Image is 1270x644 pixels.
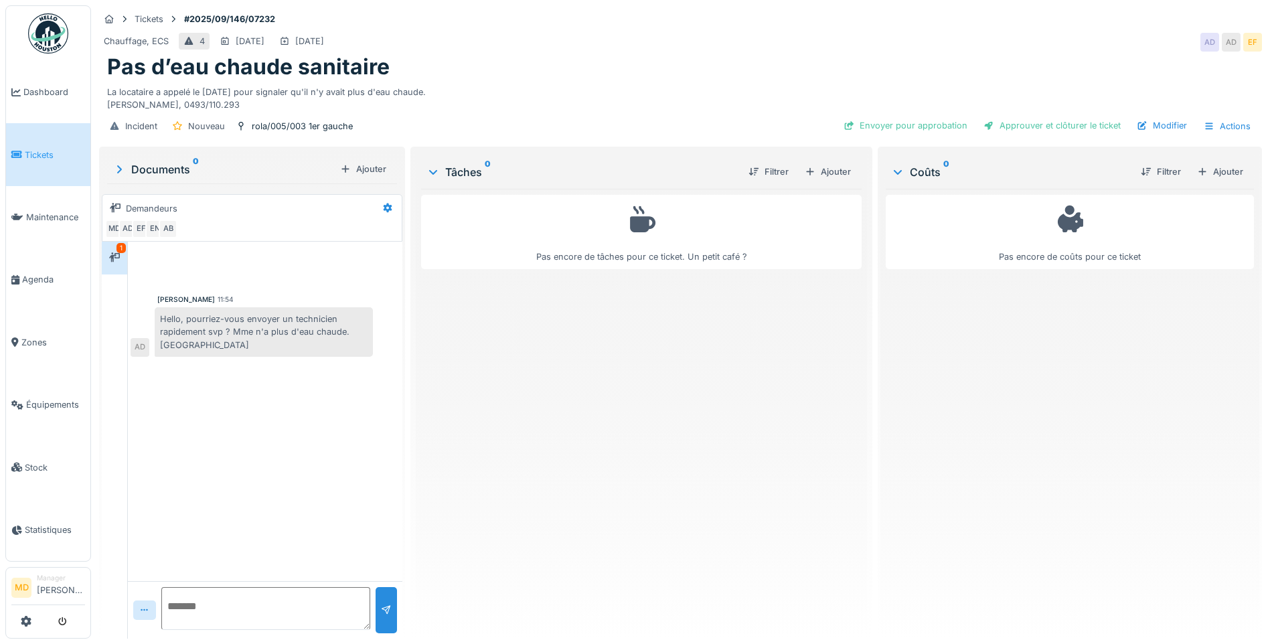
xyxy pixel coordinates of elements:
[743,163,794,181] div: Filtrer
[25,149,85,161] span: Tickets
[125,120,157,133] div: Incident
[25,461,85,474] span: Stock
[978,116,1126,135] div: Approuver et clôturer le ticket
[6,248,90,311] a: Agenda
[28,13,68,54] img: Badge_color-CXgf-gQk.svg
[6,311,90,374] a: Zones
[6,61,90,123] a: Dashboard
[1198,116,1257,136] div: Actions
[21,336,85,349] span: Zones
[155,307,373,357] div: Hello, pourriez-vous envoyer un technicien rapidement svp ? Mme n'a plus d'eau chaude. [GEOGRAPHI...
[112,161,335,177] div: Documents
[894,201,1245,263] div: Pas encore de coûts pour ce ticket
[218,295,234,305] div: 11:54
[200,35,205,48] div: 4
[11,573,85,605] a: MD Manager[PERSON_NAME]
[1131,116,1192,135] div: Modifier
[126,202,177,215] div: Demandeurs
[6,374,90,436] a: Équipements
[295,35,324,48] div: [DATE]
[335,160,392,178] div: Ajouter
[118,220,137,238] div: AD
[6,123,90,185] a: Tickets
[6,186,90,248] a: Maintenance
[179,13,281,25] strong: #2025/09/146/07232
[1243,33,1262,52] div: EF
[188,120,225,133] div: Nouveau
[23,86,85,98] span: Dashboard
[838,116,973,135] div: Envoyer pour approbation
[22,273,85,286] span: Agenda
[891,164,1130,180] div: Coûts
[6,499,90,561] a: Statistiques
[26,211,85,224] span: Maintenance
[157,295,215,305] div: [PERSON_NAME]
[943,164,949,180] sup: 0
[26,398,85,411] span: Équipements
[1222,33,1241,52] div: AD
[1200,33,1219,52] div: AD
[104,35,169,48] div: Chauffage, ECS
[107,80,1254,111] div: La locataire a appelé le [DATE] pour signaler qu'il n'y avait plus d'eau chaude. [PERSON_NAME], 0...
[252,120,353,133] div: rola/005/003 1er gauche
[107,54,390,80] h1: Pas d’eau chaude sanitaire
[193,161,199,177] sup: 0
[105,220,124,238] div: MD
[485,164,491,180] sup: 0
[145,220,164,238] div: EN
[159,220,177,238] div: AB
[426,164,738,180] div: Tâches
[131,338,149,357] div: AD
[799,163,856,181] div: Ajouter
[135,13,163,25] div: Tickets
[1135,163,1186,181] div: Filtrer
[430,201,853,263] div: Pas encore de tâches pour ce ticket. Un petit café ?
[1192,163,1249,181] div: Ajouter
[132,220,151,238] div: EF
[37,573,85,602] li: [PERSON_NAME]
[11,578,31,598] li: MD
[116,243,126,253] div: 1
[37,573,85,583] div: Manager
[25,524,85,536] span: Statistiques
[6,436,90,498] a: Stock
[236,35,264,48] div: [DATE]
